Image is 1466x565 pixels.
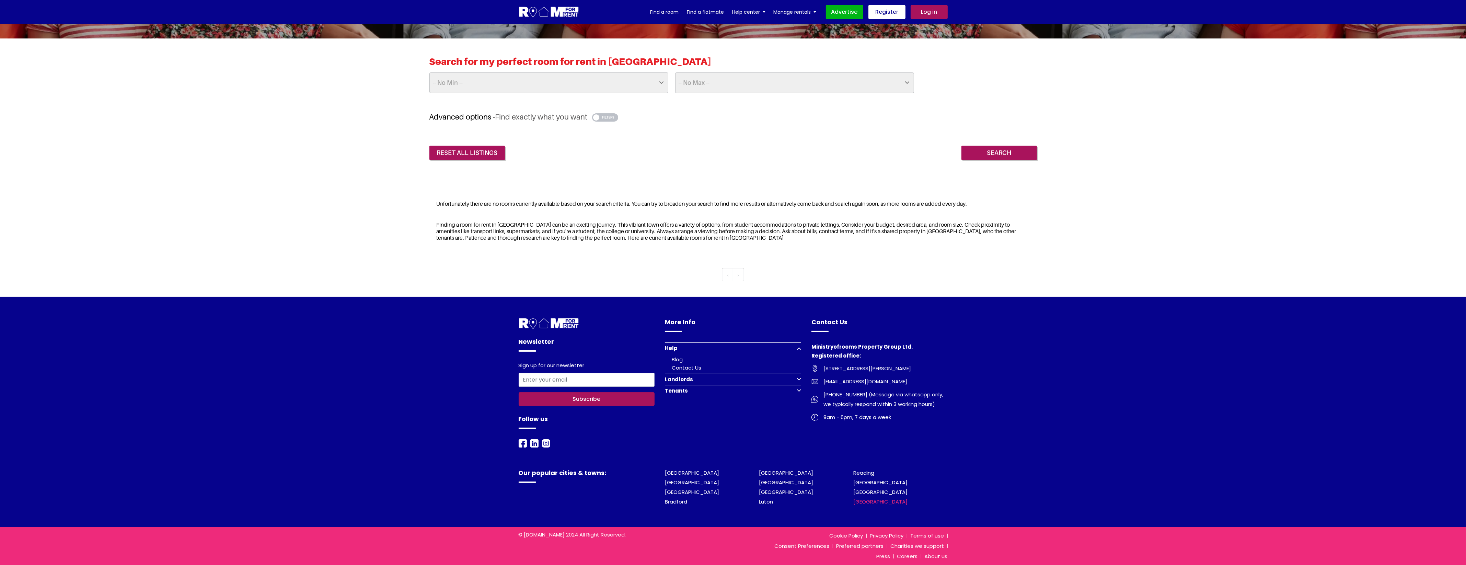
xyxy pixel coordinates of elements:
[519,414,655,429] h4: Follow us
[853,498,908,505] a: [GEOGRAPHIC_DATA]
[811,342,948,364] h4: Ministryofrooms Property Group Ltd. Registered office:
[429,112,1037,122] h3: Advanced options -
[853,479,908,486] a: [GEOGRAPHIC_DATA]
[811,414,818,421] img: Room For Rent
[907,532,948,539] a: Terms of use
[429,217,1037,246] div: Finding a room for rent in [GEOGRAPHIC_DATA] can be an exciting journey. This vibrant town offers...
[811,390,948,409] a: [PHONE_NUMBER] (Message via whatsapp only, we typically respond within 3 working hours)
[811,377,948,386] a: [EMAIL_ADDRESS][DOMAIN_NAME]
[542,439,550,447] a: Instagram
[732,7,765,17] a: Help center
[650,7,679,17] a: Find a room
[519,392,655,406] button: Subscribe
[722,268,733,281] li: « Previous
[519,362,585,370] label: Sign up for our newsletter
[818,390,948,409] span: [PHONE_NUMBER] (Message via whatsapp only, we typically respond within 3 working hours)
[811,364,948,373] a: [STREET_ADDRESS][PERSON_NAME]
[771,542,833,550] a: Consent Preferences
[519,439,527,448] img: Room For Rent
[665,498,687,505] a: Bradford
[921,553,948,560] a: About us
[665,342,801,354] button: Help
[429,146,505,160] a: reset all listings
[873,553,894,560] a: Press
[774,7,816,17] a: Manage rentals
[665,469,719,476] a: [GEOGRAPHIC_DATA]
[759,469,813,476] a: [GEOGRAPHIC_DATA]
[687,7,724,17] a: Find a flatmate
[733,268,744,281] li: « Previous
[665,488,719,496] a: [GEOGRAPHIC_DATA]
[495,112,588,121] span: Find exactly what you want
[519,531,655,539] p: © [DOMAIN_NAME] 2024 All Right Reserved.
[519,439,527,447] a: Facebook
[759,479,813,486] a: [GEOGRAPHIC_DATA]
[811,378,818,385] img: Room For Rent
[519,6,579,19] img: Logo for Room for Rent, featuring a welcoming design with a house icon and modern typography
[519,317,579,330] img: Room For Rent
[672,364,701,371] a: Contact Us
[894,553,921,560] a: Careers
[759,488,813,496] a: [GEOGRAPHIC_DATA]
[868,5,905,19] a: Register
[833,542,887,550] a: Preferred partners
[811,413,948,422] a: 8am - 6pm, 7 days a week
[818,377,907,386] span: [EMAIL_ADDRESS][DOMAIN_NAME]
[665,374,801,385] button: Landlords
[429,196,1037,212] div: Unfortunately there are no rooms currently available based on your search criteria. You can try t...
[519,373,655,387] input: Enter your email
[759,498,773,505] a: Luton
[826,532,867,539] a: Cookie Policy
[519,468,655,483] h4: Our popular cities & towns:
[811,365,818,372] img: Room For Rent
[519,337,655,352] h4: Newsletter
[530,439,539,447] a: LinkedIn
[429,56,1037,72] h2: Search for my perfect room for rent in [GEOGRAPHIC_DATA]
[665,479,719,486] a: [GEOGRAPHIC_DATA]
[811,396,818,403] img: Room For Rent
[818,364,911,373] span: [STREET_ADDRESS][PERSON_NAME]
[818,413,891,422] span: 8am - 6pm, 7 days a week
[911,5,948,19] a: Log in
[887,542,948,550] a: Charities we support
[672,356,683,363] a: Blog
[811,317,948,332] h4: Contact Us
[826,5,863,19] a: Advertise
[665,317,801,332] h4: More Info
[530,439,539,448] img: Room For Rent
[867,532,907,539] a: Privacy Policy
[853,488,908,496] a: [GEOGRAPHIC_DATA]
[665,385,801,396] button: Tenants
[853,469,874,476] a: Reading
[542,439,550,448] img: Room For Rent
[961,146,1037,160] input: Search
